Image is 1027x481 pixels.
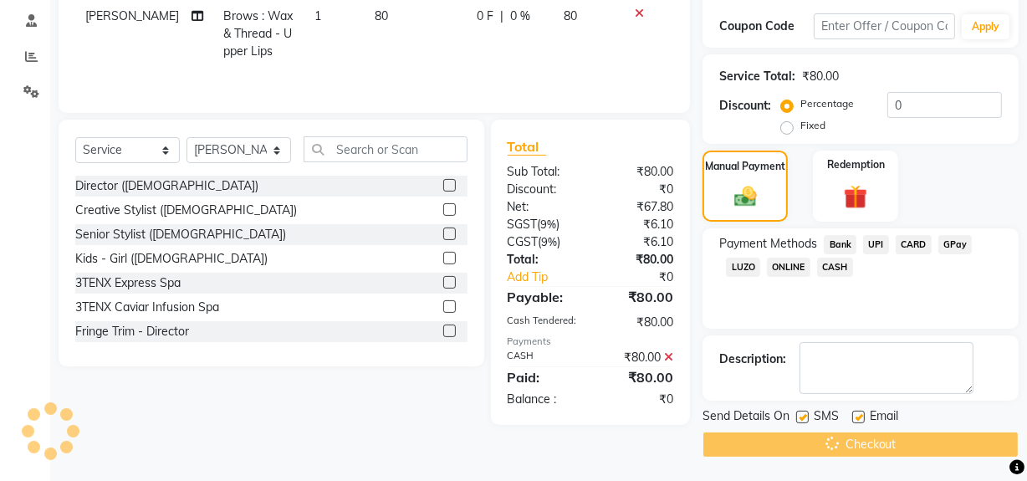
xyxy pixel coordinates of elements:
span: Total [508,138,546,156]
div: ₹0 [590,391,686,408]
div: ₹80.00 [802,68,839,85]
div: Payments [508,335,674,349]
button: Apply [962,14,1009,39]
div: ( ) [495,216,590,233]
div: Service Total: [719,68,795,85]
div: ₹80.00 [590,287,686,307]
span: [PERSON_NAME] [85,8,179,23]
span: SGST [508,217,538,232]
span: CASH [817,258,853,277]
span: Send Details On [703,407,789,428]
div: ₹80.00 [590,349,686,366]
span: 80 [564,8,577,23]
div: Director ([DEMOGRAPHIC_DATA]) [75,177,258,195]
a: Add Tip [495,269,606,286]
label: Percentage [800,96,854,111]
input: Search or Scan [304,136,468,162]
div: ₹67.80 [590,198,686,216]
span: CARD [896,235,932,254]
div: Creative Stylist ([DEMOGRAPHIC_DATA]) [75,202,297,219]
span: UPI [863,235,889,254]
div: Sub Total: [495,163,590,181]
div: 3TENX Express Spa [75,274,181,292]
span: LUZO [726,258,760,277]
span: Brows : Wax & Thread - Upper Lips [223,8,293,59]
label: Redemption [827,157,885,172]
div: ₹0 [606,269,686,286]
div: ₹80.00 [590,163,686,181]
div: 3TENX Caviar Infusion Spa [75,299,219,316]
div: ₹6.10 [590,216,686,233]
div: CASH [495,349,590,366]
div: Total: [495,251,590,269]
div: Coupon Code [719,18,814,35]
div: Senior Stylist ([DEMOGRAPHIC_DATA]) [75,226,286,243]
div: ₹0 [590,181,686,198]
span: CGST [508,234,539,249]
div: ₹6.10 [590,233,686,251]
div: Cash Tendered: [495,314,590,331]
span: | [500,8,503,25]
div: Payable: [495,287,590,307]
div: Paid: [495,367,590,387]
div: Discount: [719,97,771,115]
span: SMS [814,407,839,428]
span: Payment Methods [719,235,817,253]
span: 0 F [477,8,493,25]
label: Manual Payment [705,159,785,174]
div: Discount: [495,181,590,198]
div: Net: [495,198,590,216]
span: GPay [938,235,973,254]
img: _gift.svg [836,182,875,212]
div: Fringe Trim - Director [75,323,189,340]
div: ₹80.00 [590,251,686,269]
div: Description: [719,351,786,368]
span: 0 % [510,8,530,25]
span: 9% [541,217,557,231]
label: Fixed [800,118,825,133]
div: ₹80.00 [590,367,686,387]
div: Balance : [495,391,590,408]
input: Enter Offer / Coupon Code [814,13,955,39]
span: ONLINE [767,258,810,277]
span: Email [870,407,898,428]
span: Bank [824,235,856,254]
span: 1 [314,8,321,23]
img: _cash.svg [728,184,764,210]
span: 80 [375,8,388,23]
div: Kids - Girl ([DEMOGRAPHIC_DATA]) [75,250,268,268]
span: 9% [542,235,558,248]
div: ( ) [495,233,590,251]
div: ₹80.00 [590,314,686,331]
